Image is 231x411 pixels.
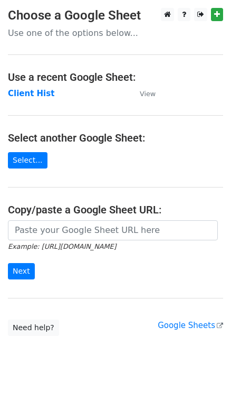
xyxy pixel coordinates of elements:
[158,321,223,330] a: Google Sheets
[8,27,223,39] p: Use one of the options below...
[140,90,156,98] small: View
[129,89,156,98] a: View
[8,320,59,336] a: Need help?
[8,220,218,240] input: Paste your Google Sheet URL here
[8,203,223,216] h4: Copy/paste a Google Sheet URL:
[8,132,223,144] h4: Select another Google Sheet:
[8,8,223,23] h3: Choose a Google Sheet
[8,71,223,83] h4: Use a recent Google Sheet:
[8,263,35,279] input: Next
[8,152,47,169] a: Select...
[8,89,54,98] a: Client Hist
[8,242,116,250] small: Example: [URL][DOMAIN_NAME]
